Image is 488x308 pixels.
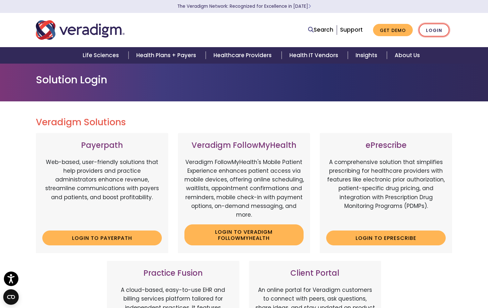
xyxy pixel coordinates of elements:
a: Support [340,26,363,34]
a: Insights [348,47,387,64]
p: Veradigm FollowMyHealth's Mobile Patient Experience enhances patient access via mobile devices, o... [184,158,304,219]
img: Veradigm logo [36,19,125,41]
iframe: Drift Chat Widget [364,262,480,300]
h3: Veradigm FollowMyHealth [184,141,304,150]
a: Healthcare Providers [206,47,281,64]
a: Health IT Vendors [282,47,348,64]
a: Get Demo [373,24,413,36]
a: The Veradigm Network: Recognized for Excellence in [DATE]Learn More [177,3,311,9]
h3: Client Portal [255,269,375,278]
a: Login to Veradigm FollowMyHealth [184,224,304,245]
a: Search [308,26,333,34]
p: Web-based, user-friendly solutions that help providers and practice administrators enhance revenu... [42,158,162,226]
span: Learn More [308,3,311,9]
a: Login [419,24,449,37]
button: Open CMP widget [3,289,19,305]
h3: ePrescribe [326,141,446,150]
a: Life Sciences [75,47,129,64]
p: A comprehensive solution that simplifies prescribing for healthcare providers with features like ... [326,158,446,226]
a: Login to Payerpath [42,231,162,245]
a: Login to ePrescribe [326,231,446,245]
a: Health Plans + Payers [129,47,206,64]
h3: Practice Fusion [113,269,233,278]
h1: Solution Login [36,74,452,86]
h3: Payerpath [42,141,162,150]
h2: Veradigm Solutions [36,117,452,128]
a: About Us [387,47,428,64]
